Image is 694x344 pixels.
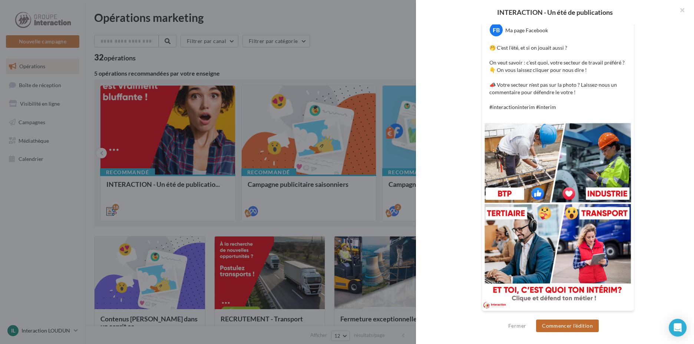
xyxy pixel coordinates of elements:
button: Commencer l'édition [536,320,599,332]
div: Open Intercom Messenger [669,319,687,337]
div: La prévisualisation est non-contractuelle [482,311,634,321]
div: Ma page Facebook [505,27,548,34]
div: INTERACTION - Un été de publications [428,9,682,16]
p: 🤭 C'est l'été, et si on jouait aussi ? On veut savoir : c'est quoi, votre secteur de travail préf... [489,44,627,111]
button: Fermer [505,321,529,330]
div: FB [490,23,503,36]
